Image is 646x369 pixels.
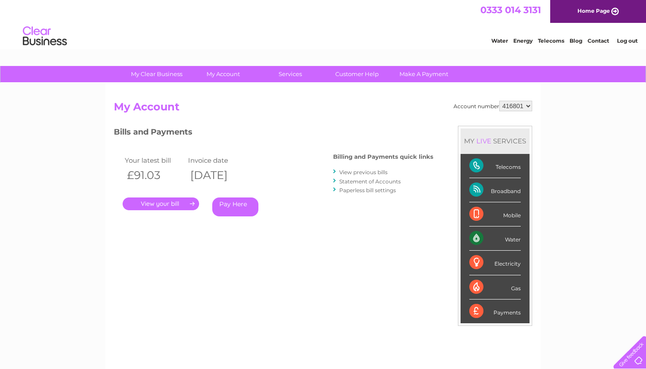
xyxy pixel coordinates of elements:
div: Telecoms [469,154,521,178]
a: Statement of Accounts [339,178,401,185]
a: Log out [617,37,638,44]
th: [DATE] [186,166,249,184]
div: MY SERVICES [461,128,530,153]
div: Account number [454,101,532,111]
img: logo.png [22,23,67,50]
a: Water [491,37,508,44]
td: Your latest bill [123,154,186,166]
h3: Bills and Payments [114,126,433,141]
div: Electricity [469,251,521,275]
div: Gas [469,275,521,300]
a: Telecoms [538,37,564,44]
h2: My Account [114,101,532,117]
td: Invoice date [186,154,249,166]
a: Paperless bill settings [339,187,396,194]
a: My Account [187,66,260,82]
a: Contact [588,37,609,44]
a: Energy [513,37,533,44]
div: Water [469,227,521,251]
div: Payments [469,300,521,323]
h4: Billing and Payments quick links [333,153,433,160]
a: Customer Help [321,66,393,82]
a: My Clear Business [120,66,193,82]
div: Mobile [469,202,521,227]
a: Pay Here [212,197,258,216]
div: LIVE [475,137,493,145]
th: £91.03 [123,166,186,184]
a: 0333 014 3131 [480,4,541,15]
div: Clear Business is a trading name of Verastar Limited (registered in [GEOGRAPHIC_DATA] No. 3667643... [116,5,531,43]
a: View previous bills [339,169,388,175]
a: Services [254,66,327,82]
div: Broadband [469,178,521,202]
a: . [123,197,199,210]
a: Make A Payment [388,66,460,82]
a: Blog [570,37,582,44]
